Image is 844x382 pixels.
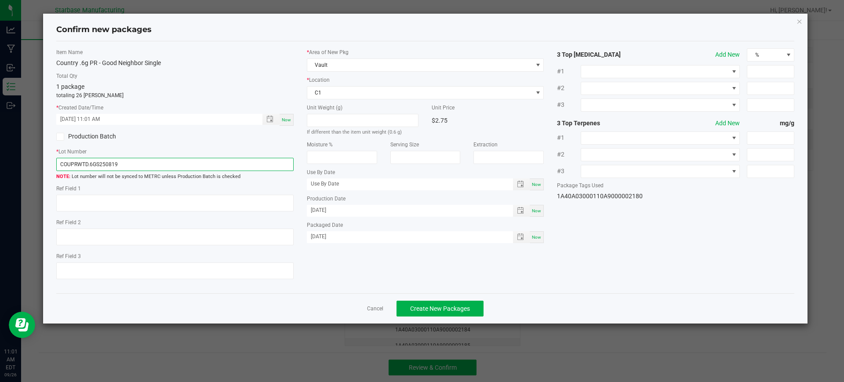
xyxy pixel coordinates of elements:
span: NO DATA FOUND [581,131,740,145]
span: Now [282,117,291,122]
span: Toggle popup [262,114,280,125]
span: NO DATA FOUND [581,65,740,78]
input: Use By Date [307,178,504,189]
span: C1 [307,87,533,99]
strong: 3 Top Terpenes [557,119,652,128]
label: Ref Field 2 [56,218,294,226]
strong: mg/g [747,119,794,128]
span: Toggle popup [513,231,530,243]
span: NO DATA FOUND [581,98,740,112]
label: Total Qty [56,72,294,80]
label: Extraction [473,141,544,149]
span: #1 [557,133,581,142]
a: Cancel [367,305,383,313]
label: Unit Weight (g) [307,104,419,112]
input: Created Datetime [56,114,253,125]
span: #2 [557,84,581,93]
label: Serving Size [390,141,461,149]
button: Add New [715,119,740,128]
span: 1 package [56,83,84,90]
h4: Confirm new packages [56,24,795,36]
span: Now [532,235,541,240]
span: Toggle popup [513,178,530,190]
button: Create New Packages [397,301,484,317]
label: Packaged Date [307,221,544,229]
small: If different than the item unit weight (0.6 g) [307,129,402,135]
label: Ref Field 3 [56,252,294,260]
input: Packaged Date [307,231,504,242]
span: NO DATA FOUND [581,82,740,95]
label: Lot Number [56,148,294,156]
p: totaling 26 [PERSON_NAME] [56,91,294,99]
label: Item Name [56,48,294,56]
div: $2.75 [432,114,544,127]
label: Ref Field 1 [56,185,294,193]
button: Add New [715,50,740,59]
span: #3 [557,100,581,109]
span: Vault [307,59,533,71]
label: Location [307,76,544,84]
span: Lot number will not be synced to METRC unless Production Batch is checked [56,173,294,181]
span: NO DATA FOUND [581,165,740,178]
span: Now [532,182,541,187]
label: Area of New Pkg [307,48,544,56]
span: NO DATA FOUND [581,148,740,161]
span: Create New Packages [410,305,470,312]
strong: 3 Top [MEDICAL_DATA] [557,50,652,59]
div: Country .6g PR - Good Neighbor Single [56,58,294,68]
label: Production Date [307,195,544,203]
div: 1A40A03000110A9000002180 [557,192,794,201]
span: #3 [557,167,581,176]
span: Toggle popup [513,205,530,217]
label: Created Date/Time [56,104,294,112]
span: % [747,49,783,61]
label: Moisture % [307,141,377,149]
label: Production Batch [56,132,168,141]
span: #1 [557,67,581,76]
span: Now [532,208,541,213]
label: Package Tags Used [557,182,794,189]
label: Use By Date [307,168,544,176]
iframe: Resource center [9,312,35,338]
span: #2 [557,150,581,159]
input: Production Date [307,205,504,216]
label: Unit Price [432,104,544,112]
